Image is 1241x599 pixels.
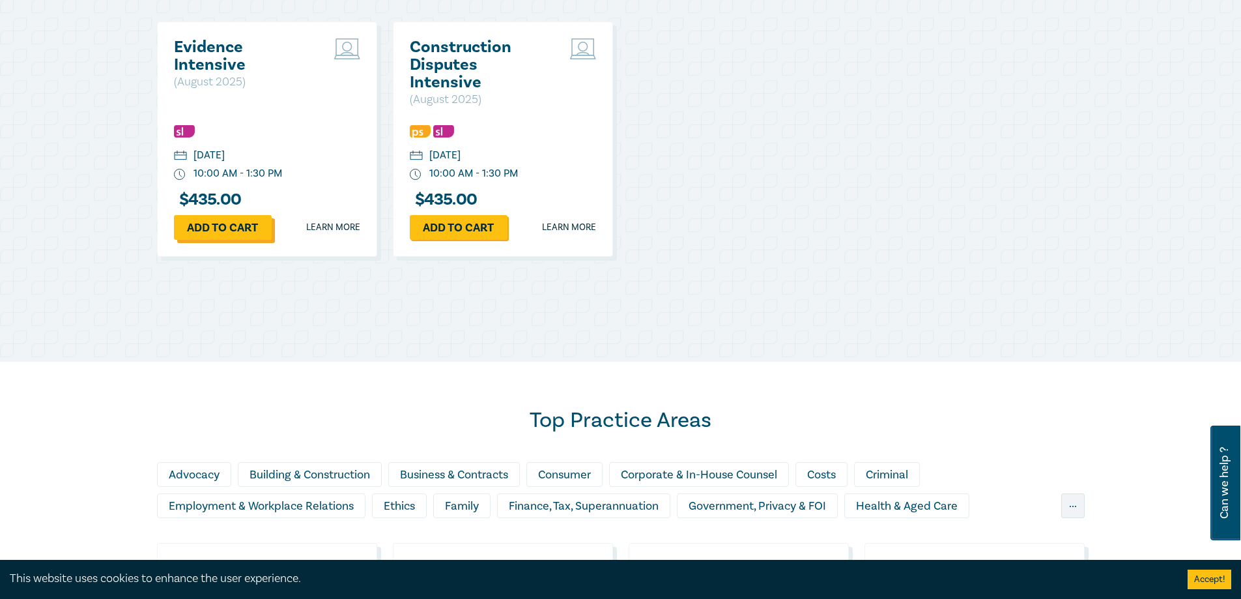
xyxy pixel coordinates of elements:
[410,38,550,91] a: Construction Disputes Intensive
[306,221,360,234] a: Learn more
[174,151,187,162] img: calendar
[433,493,491,518] div: Family
[410,191,478,209] h3: $ 435.00
[372,493,427,518] div: Ethics
[730,525,913,549] div: Personal Injury & Medico-Legal
[609,462,789,487] div: Corporate & In-House Counsel
[157,462,231,487] div: Advocacy
[795,462,848,487] div: Costs
[334,38,360,59] img: Live Stream
[542,221,596,234] a: Learn more
[174,169,186,181] img: watch
[10,570,1168,587] div: This website uses cookies to enhance the user experience.
[410,169,421,181] img: watch
[429,148,461,163] div: [DATE]
[677,493,838,518] div: Government, Privacy & FOI
[324,525,455,549] div: Intellectual Property
[174,74,314,91] p: ( August 2025 )
[854,462,920,487] div: Criminal
[1061,493,1085,518] div: ...
[174,215,272,240] a: Add to cart
[410,151,423,162] img: calendar
[429,166,518,181] div: 10:00 AM - 1:30 PM
[157,407,1085,433] h2: Top Practice Areas
[238,462,382,487] div: Building & Construction
[157,493,365,518] div: Employment & Workplace Relations
[526,462,603,487] div: Consumer
[174,125,195,138] img: Substantive Law
[497,493,670,518] div: Finance, Tax, Superannuation
[570,38,596,59] img: Live Stream
[461,525,644,549] div: Litigation & Dispute Resolution
[650,525,723,549] div: Migration
[193,166,282,181] div: 10:00 AM - 1:30 PM
[174,191,242,209] h3: $ 435.00
[410,215,507,240] a: Add to cart
[433,125,454,138] img: Substantive Law
[174,38,314,74] a: Evidence Intensive
[410,125,431,138] img: Professional Skills
[193,148,225,163] div: [DATE]
[388,462,520,487] div: Business & Contracts
[1188,570,1231,589] button: Accept cookies
[410,91,550,108] p: ( August 2025 )
[844,493,969,518] div: Health & Aged Care
[157,525,318,549] div: Insolvency & Restructuring
[1218,433,1231,533] span: Can we help ?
